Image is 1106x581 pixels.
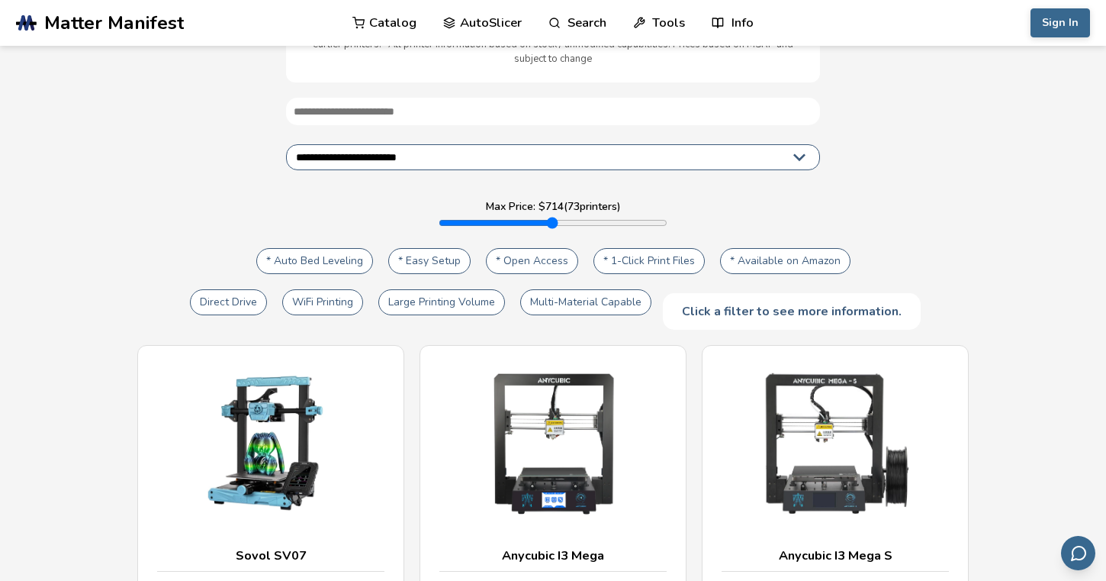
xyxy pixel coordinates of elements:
[378,289,505,315] button: Large Printing Volume
[1030,8,1090,37] button: Sign In
[1061,536,1095,570] button: Send feedback via email
[486,201,621,213] label: Max Price: $ 714 ( 73 printers)
[44,12,184,34] span: Matter Manifest
[663,293,921,330] div: Click a filter to see more information.
[486,248,578,274] button: * Open Access
[439,548,667,563] h3: Anycubic I3 Mega
[593,248,705,274] button: * 1-Click Print Files
[722,548,949,563] h3: Anycubic I3 Mega S
[282,289,363,315] button: WiFi Printing
[388,248,471,274] button: * Easy Setup
[157,548,384,563] h3: Sovol SV07
[190,289,267,315] button: Direct Drive
[256,248,373,274] button: * Auto Bed Leveling
[720,248,850,274] button: * Available on Amazon
[520,289,651,315] button: Multi-Material Capable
